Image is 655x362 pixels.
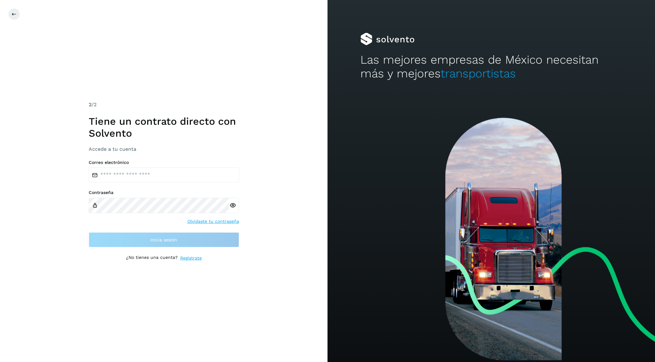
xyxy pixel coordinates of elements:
h1: Tiene un contrato directo con Solvento [89,115,239,139]
label: Correo electrónico [89,160,239,165]
span: Inicia sesión [150,238,177,242]
h3: Accede a tu cuenta [89,146,239,152]
span: 2 [89,102,92,108]
div: /2 [89,101,239,108]
button: Inicia sesión [89,232,239,247]
p: ¿No tienes una cuenta? [126,255,178,261]
span: transportistas [441,67,516,80]
a: Regístrate [180,255,202,261]
h2: Las mejores empresas de México necesitan más y mejores [360,53,622,81]
a: Olvidaste tu contraseña [187,218,239,225]
label: Contraseña [89,190,239,195]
